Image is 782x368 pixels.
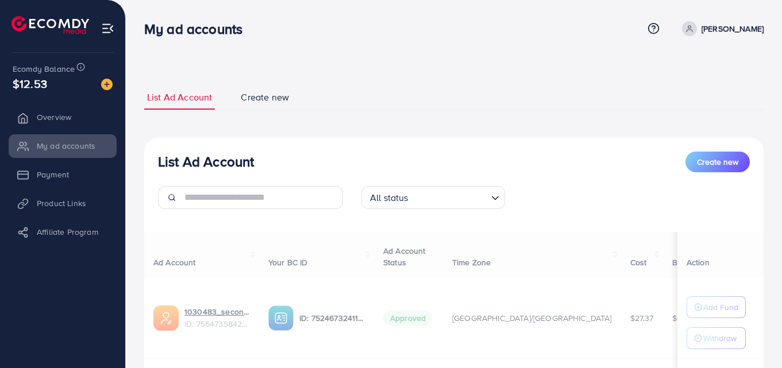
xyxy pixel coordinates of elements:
[13,75,47,92] span: $12.53
[11,16,89,34] img: logo
[13,63,75,75] span: Ecomdy Balance
[101,22,114,35] img: menu
[361,186,505,209] div: Search for option
[685,152,750,172] button: Create new
[241,91,289,104] span: Create new
[144,21,252,37] h3: My ad accounts
[158,153,254,170] h3: List Ad Account
[147,91,212,104] span: List Ad Account
[677,21,764,36] a: [PERSON_NAME]
[702,22,764,36] p: [PERSON_NAME]
[101,79,113,90] img: image
[697,156,738,168] span: Create new
[368,189,411,206] span: All status
[412,187,487,206] input: Search for option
